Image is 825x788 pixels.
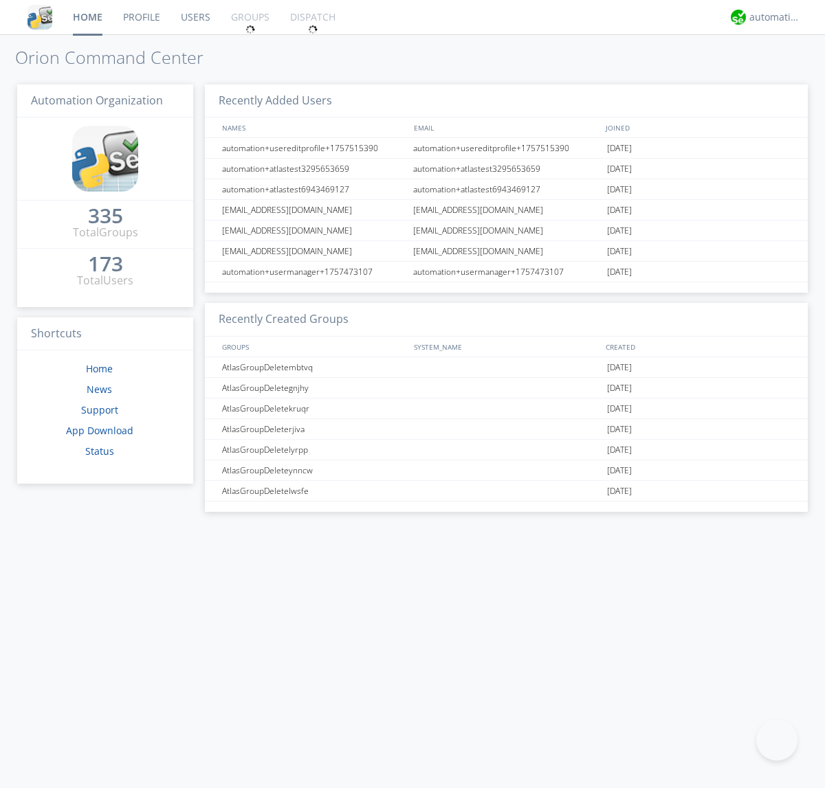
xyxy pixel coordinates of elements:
img: spin.svg [245,25,255,34]
div: Total Groups [73,225,138,240]
a: automation+usermanager+1757473107automation+usermanager+1757473107[DATE] [205,262,808,282]
div: SYSTEM_NAME [410,337,602,357]
div: automation+usermanager+1757473107 [410,262,604,282]
div: AtlasGroupDeleteynncw [219,460,409,480]
h3: Recently Added Users [205,85,808,118]
div: JOINED [602,117,795,137]
a: 335 [88,209,123,225]
div: [EMAIL_ADDRESS][DOMAIN_NAME] [410,200,604,220]
div: AtlasGroupDeletegnjhy [219,378,409,398]
span: [DATE] [607,221,632,241]
span: [DATE] [607,460,632,481]
a: AtlasGroupDeletembtvq[DATE] [205,357,808,378]
div: automation+usereditprofile+1757515390 [219,138,409,158]
div: 173 [88,257,123,271]
a: [EMAIL_ADDRESS][DOMAIN_NAME][EMAIL_ADDRESS][DOMAIN_NAME][DATE] [205,241,808,262]
a: AtlasGroupDeletelyrpp[DATE] [205,440,808,460]
div: [EMAIL_ADDRESS][DOMAIN_NAME] [219,221,409,240]
span: [DATE] [607,398,632,419]
span: [DATE] [607,440,632,460]
div: Total Users [77,273,133,289]
div: NAMES [219,117,407,137]
a: Support [81,403,118,416]
img: spin.svg [308,25,318,34]
div: automation+atlastest6943469127 [219,179,409,199]
a: 173 [88,257,123,273]
a: automation+usereditprofile+1757515390automation+usereditprofile+1757515390[DATE] [205,138,808,159]
span: Automation Organization [31,93,163,108]
span: [DATE] [607,159,632,179]
div: CREATED [602,337,795,357]
span: [DATE] [607,481,632,502]
div: AtlasGroupDeleterjiva [219,419,409,439]
div: automation+atlastest3295653659 [219,159,409,179]
div: AtlasGroupDeletekruqr [219,398,409,418]
img: cddb5a64eb264b2086981ab96f4c1ba7 [27,5,52,30]
a: News [87,383,112,396]
div: AtlasGroupDeletembtvq [219,357,409,377]
span: [DATE] [607,378,632,398]
a: AtlasGroupDeleteynncw[DATE] [205,460,808,481]
div: automation+atlastest6943469127 [410,179,604,199]
div: GROUPS [219,337,407,357]
a: AtlasGroupDeletekruqr[DATE] [205,398,808,419]
div: [EMAIL_ADDRESS][DOMAIN_NAME] [410,221,604,240]
span: [DATE] [607,200,632,221]
a: Status [85,444,114,458]
span: [DATE] [607,262,632,282]
img: d2d01cd9b4174d08988066c6d424eccd [731,10,746,25]
div: AtlasGroupDeletelyrpp [219,440,409,460]
a: AtlasGroupDeletegnjhy[DATE] [205,378,808,398]
iframe: Toggle Customer Support [756,719,797,761]
h3: Shortcuts [17,317,193,351]
span: [DATE] [607,241,632,262]
div: automation+atlas [749,10,801,24]
a: App Download [66,424,133,437]
span: [DATE] [607,419,632,440]
div: AtlasGroupDeletelwsfe [219,481,409,501]
span: [DATE] [607,179,632,200]
a: AtlasGroupDeleterjiva[DATE] [205,419,808,440]
a: AtlasGroupDeletelwsfe[DATE] [205,481,808,502]
div: [EMAIL_ADDRESS][DOMAIN_NAME] [219,241,409,261]
div: EMAIL [410,117,602,137]
a: automation+atlastest6943469127automation+atlastest6943469127[DATE] [205,179,808,200]
div: automation+usermanager+1757473107 [219,262,409,282]
a: Home [86,362,113,375]
div: automation+usereditprofile+1757515390 [410,138,604,158]
div: [EMAIL_ADDRESS][DOMAIN_NAME] [410,241,604,261]
span: [DATE] [607,138,632,159]
div: 335 [88,209,123,223]
img: cddb5a64eb264b2086981ab96f4c1ba7 [72,126,138,192]
a: [EMAIL_ADDRESS][DOMAIN_NAME][EMAIL_ADDRESS][DOMAIN_NAME][DATE] [205,200,808,221]
span: [DATE] [607,357,632,378]
h3: Recently Created Groups [205,303,808,337]
div: automation+atlastest3295653659 [410,159,604,179]
a: automation+atlastest3295653659automation+atlastest3295653659[DATE] [205,159,808,179]
div: [EMAIL_ADDRESS][DOMAIN_NAME] [219,200,409,220]
a: [EMAIL_ADDRESS][DOMAIN_NAME][EMAIL_ADDRESS][DOMAIN_NAME][DATE] [205,221,808,241]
